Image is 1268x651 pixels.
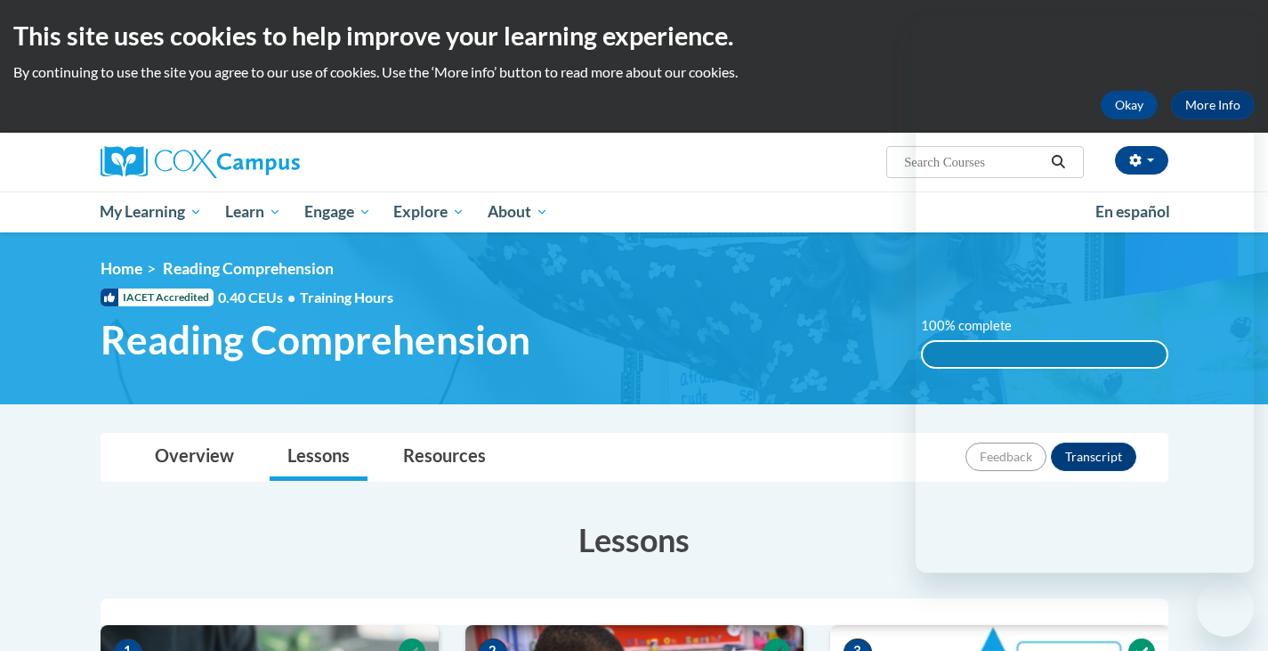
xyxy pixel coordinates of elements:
span: Engage [304,201,371,223]
span: About [488,201,548,223]
iframe: Button to launch messaging window, conversation in progress [1197,580,1254,637]
span: • [287,289,295,305]
span: Reading Comprehension [101,316,530,363]
p: By continuing to use the site you agree to our use of cookies. Use the ‘More info’ button to read... [13,62,1255,82]
div: Main menu [74,191,1195,232]
a: Lessons [270,434,367,481]
a: Home [101,259,142,278]
iframe: Messaging window [916,14,1254,573]
a: Engage [293,191,383,232]
span: IACET Accredited [101,289,214,306]
h3: Lessons [101,517,1168,562]
a: My Learning [89,191,214,232]
a: Explore [382,191,476,232]
a: About [476,191,560,232]
span: My Learning [100,201,202,223]
a: Overview [137,434,252,481]
span: Learn [225,201,281,223]
img: Cox Campus [101,146,300,178]
h2: This site uses cookies to help improve your learning experience. [13,18,1255,53]
span: 0.40 CEUs [218,288,300,307]
a: Resources [385,434,504,481]
a: Cox Campus [101,146,439,178]
span: Explore [393,201,464,223]
span: Training Hours [300,289,393,305]
input: Search Courses [902,151,1045,173]
span: Reading Comprehension [163,259,334,278]
a: Learn [214,191,293,232]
